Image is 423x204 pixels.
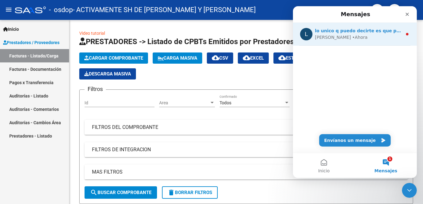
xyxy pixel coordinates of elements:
span: - ACTIVAMENTE SH DE [PERSON_NAME] Y [PERSON_NAME] [73,3,256,17]
mat-panel-title: FILTROS DE INTEGRACION [92,146,393,153]
h3: Filtros [85,85,106,93]
span: Buscar Comprobante [90,190,151,195]
div: [PERSON_NAME] [22,28,58,34]
span: Mensajes [81,162,104,167]
span: EXCEL [243,55,264,61]
mat-expansion-panel-header: MAS FILTROS [85,165,408,179]
span: Inicio [25,162,37,167]
div: • Ahora [59,28,75,34]
span: Todos [220,100,231,105]
button: CSV [207,52,233,64]
mat-icon: search [90,189,98,196]
button: Borrar Filtros [162,186,218,199]
span: Area [159,100,209,106]
mat-expansion-panel-header: FILTROS DEL COMPROBANTE [85,120,408,135]
span: lo unico q puedo decirte es que para el paciente [PERSON_NAME] no deberías tener inconveniente en... [22,22,308,27]
span: - osdop [49,3,73,17]
a: Video tutorial [79,31,105,36]
button: Cargar Comprobante [79,52,148,64]
mat-panel-title: FILTROS DEL COMPROBANTE [92,124,393,131]
iframe: Intercom live chat [293,6,417,178]
mat-expansion-panel-header: FILTROS DE INTEGRACION [85,142,408,157]
span: Cargar Comprobante [84,55,143,61]
mat-panel-title: MAS FILTROS [92,169,393,175]
span: Carga Masiva [158,55,197,61]
iframe: Intercom live chat [402,183,417,198]
button: Carga Masiva [153,52,202,64]
mat-icon: delete [168,189,175,196]
button: Envíanos un mensaje [26,128,98,140]
span: Estandar [278,55,309,61]
span: Descarga Masiva [84,71,131,77]
mat-icon: cloud_download [278,54,286,61]
button: Buscar Comprobante [85,186,157,199]
span: Prestadores / Proveedores [3,39,59,46]
mat-icon: cloud_download [243,54,250,61]
mat-icon: cloud_download [212,54,219,61]
app-download-masive: Descarga masiva de comprobantes (adjuntos) [79,68,136,79]
span: CSV [212,55,228,61]
button: EXCEL [238,52,269,64]
span: PRESTADORES -> Listado de CPBTs Emitidos por Prestadores / Proveedores [79,37,343,46]
mat-icon: menu [5,6,12,13]
button: Descarga Masiva [79,68,136,79]
span: Inicio [3,26,19,33]
button: Mensajes [62,147,124,172]
span: Borrar Filtros [168,190,212,195]
button: Estandar [273,52,314,64]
